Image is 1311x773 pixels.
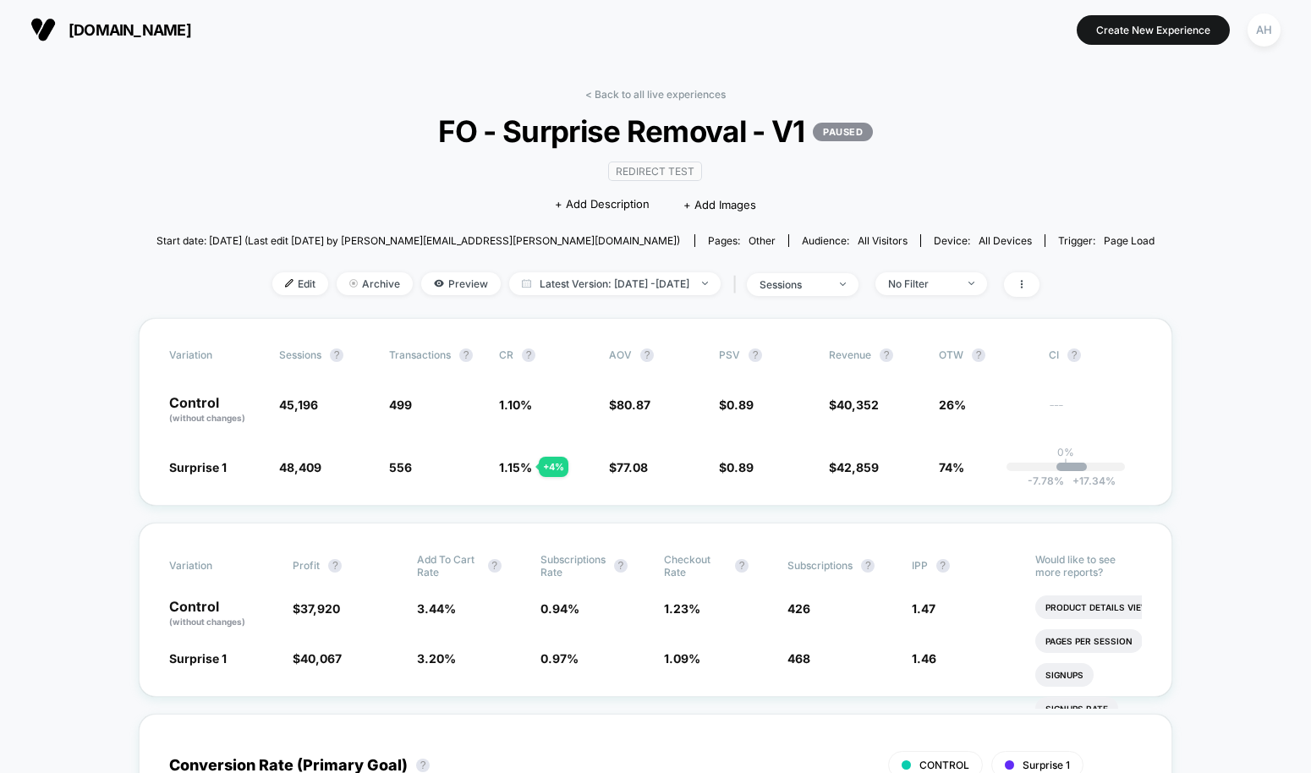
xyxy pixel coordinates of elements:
[708,234,776,247] div: Pages:
[787,559,853,572] span: Subscriptions
[936,559,950,573] button: ?
[293,651,342,666] span: $
[749,234,776,247] span: other
[30,17,56,42] img: Visually logo
[389,460,412,474] span: 556
[169,600,276,628] p: Control
[1049,348,1142,362] span: CI
[1035,553,1142,578] p: Would like to see more reports?
[499,460,532,474] span: 1.15 %
[972,348,985,362] button: ?
[912,601,935,616] span: 1.47
[300,601,340,616] span: 37,920
[609,348,632,361] span: AOV
[488,559,502,573] button: ?
[349,279,358,288] img: end
[328,559,342,573] button: ?
[617,460,648,474] span: 77.08
[499,348,513,361] span: CR
[499,397,532,412] span: 1.10 %
[169,396,262,425] p: Control
[813,123,873,141] p: PAUSED
[459,348,473,362] button: ?
[1035,629,1143,653] li: Pages Per Session
[609,397,650,412] span: $
[664,601,700,616] span: 1.23 %
[719,397,754,412] span: $
[829,460,879,474] span: $
[293,601,340,616] span: $
[735,559,749,573] button: ?
[206,113,1105,149] span: FO - Surprise Removal - V1
[837,397,879,412] span: 40,352
[861,559,875,573] button: ?
[664,553,727,578] span: Checkout Rate
[802,234,908,247] div: Audience:
[939,460,964,474] span: 74%
[829,348,871,361] span: Revenue
[727,460,754,474] span: 0.89
[330,348,343,362] button: ?
[417,553,480,578] span: Add To Cart Rate
[617,397,650,412] span: 80.87
[1035,697,1118,721] li: Signups Rate
[880,348,893,362] button: ?
[858,234,908,247] span: All Visitors
[979,234,1032,247] span: all devices
[417,601,456,616] span: 3.44 %
[829,397,879,412] span: $
[939,397,966,412] span: 26%
[540,553,606,578] span: Subscriptions Rate
[555,196,650,213] span: + Add Description
[1064,474,1116,487] span: 17.34 %
[702,282,708,285] img: end
[285,279,293,288] img: edit
[522,348,535,362] button: ?
[729,272,747,297] span: |
[683,198,756,211] span: + Add Images
[169,413,245,423] span: (without changes)
[719,348,740,361] span: PSV
[169,651,227,666] span: Surprise 1
[787,651,810,666] span: 468
[279,348,321,361] span: Sessions
[416,759,430,772] button: ?
[920,234,1045,247] span: Device:
[585,88,726,101] a: < Back to all live experiences
[272,272,328,295] span: Edit
[912,651,936,666] span: 1.46
[640,348,654,362] button: ?
[1067,348,1081,362] button: ?
[1064,458,1067,471] p: |
[1242,13,1286,47] button: AH
[749,348,762,362] button: ?
[1028,474,1064,487] span: -7.78 %
[1049,400,1142,425] span: ---
[1058,234,1155,247] div: Trigger:
[919,759,969,771] span: CONTROL
[539,457,568,477] div: + 4 %
[169,553,262,578] span: Variation
[912,559,928,572] span: IPP
[840,282,846,286] img: end
[1248,14,1281,47] div: AH
[1023,759,1070,771] span: Surprise 1
[293,559,320,572] span: Profit
[279,397,318,412] span: 45,196
[1035,663,1094,687] li: Signups
[509,272,721,295] span: Latest Version: [DATE] - [DATE]
[1077,15,1230,45] button: Create New Experience
[279,460,321,474] span: 48,409
[608,162,702,181] span: Redirect Test
[156,234,680,247] span: Start date: [DATE] (Last edit [DATE] by [PERSON_NAME][EMAIL_ADDRESS][PERSON_NAME][DOMAIN_NAME])
[169,617,245,627] span: (without changes)
[1072,474,1079,487] span: +
[787,601,810,616] span: 426
[421,272,501,295] span: Preview
[614,559,628,573] button: ?
[1035,595,1190,619] li: Product Details Views Rate
[888,277,956,290] div: No Filter
[417,651,456,666] span: 3.20 %
[1104,234,1155,247] span: Page Load
[727,397,754,412] span: 0.89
